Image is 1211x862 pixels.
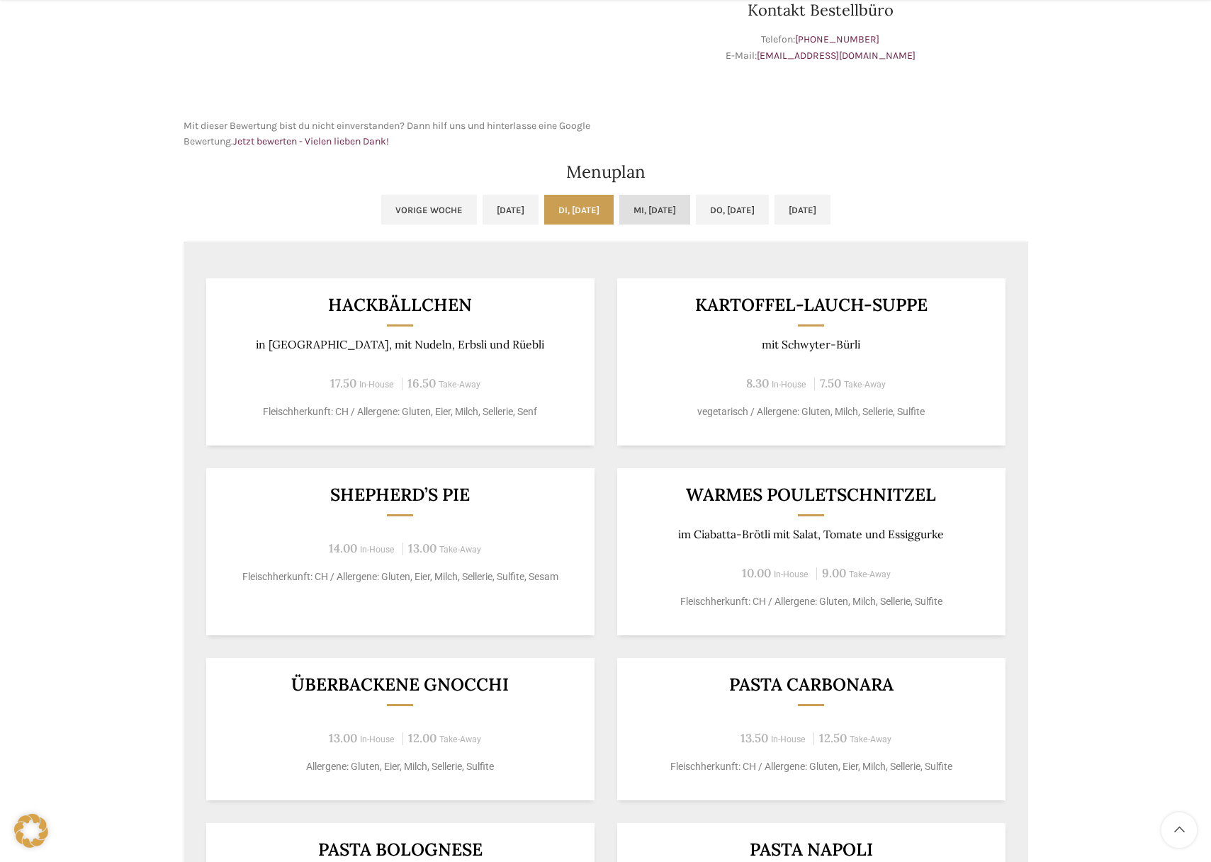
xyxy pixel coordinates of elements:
[774,569,809,579] span: In-House
[634,404,988,419] p: vegetarisch / Allergene: Gluten, Milch, Sellerie, Sulfite
[746,375,769,391] span: 8.30
[819,730,847,746] span: 12.50
[359,380,394,390] span: In-House
[439,545,481,555] span: Take-Away
[233,135,389,147] a: Jetzt bewerten - Vielen lieben Dank!
[820,375,841,391] span: 7.50
[844,380,886,390] span: Take-Away
[634,486,988,504] h3: Warmes Pouletschnitzel
[634,841,988,858] h3: Pasta Napoli
[696,195,769,225] a: Do, [DATE]
[740,730,768,746] span: 13.50
[775,195,830,225] a: [DATE]
[439,735,481,744] span: Take-Away
[360,545,395,555] span: In-House
[381,195,477,225] a: Vorige Woche
[408,540,436,556] span: 13.00
[634,528,988,541] p: im Ciabatta-Brötli mit Salat, Tomate und Essiggurke
[439,380,480,390] span: Take-Away
[634,676,988,693] h3: Pasta Carbonara
[184,118,599,150] p: Mit dieser Bewertung bist du nicht einverstanden? Dann hilf uns und hinterlasse eine Google Bewer...
[795,33,879,45] a: [PHONE_NUMBER]
[771,735,806,744] span: In-House
[634,594,988,609] p: Fleischherkunft: CH / Allergene: Gluten, Milch, Sellerie, Sulfite
[223,676,577,693] h3: Überbackene Gnocchi
[544,195,614,225] a: Di, [DATE]
[613,32,1028,64] p: Telefon: E-Mail:
[330,375,356,391] span: 17.50
[849,569,891,579] span: Take-Away
[619,195,690,225] a: Mi, [DATE]
[613,2,1028,18] h3: Kontakt Bestellbüro
[223,841,577,858] h3: Pasta Bolognese
[757,50,916,62] a: [EMAIL_ADDRESS][DOMAIN_NAME]
[408,730,436,746] span: 12.00
[483,195,539,225] a: [DATE]
[822,565,846,581] span: 9.00
[223,759,577,774] p: Allergene: Gluten, Eier, Milch, Sellerie, Sulfite
[772,380,806,390] span: In-House
[634,296,988,314] h3: Kartoffel-Lauch-Suppe
[223,338,577,351] p: in [GEOGRAPHIC_DATA], mit Nudeln, Erbsli und Rüebli
[1161,812,1197,848] a: Scroll to top button
[329,540,357,556] span: 14.00
[850,735,891,744] span: Take-Away
[407,375,436,391] span: 16.50
[634,338,988,351] p: mit Schwyter-Bürli
[742,565,771,581] span: 10.00
[223,569,577,584] p: Fleischherkunft: CH / Allergene: Gluten, Eier, Milch, Sellerie, Sulfite, Sesam
[360,735,395,744] span: In-House
[223,296,577,314] h3: Hackbällchen
[223,486,577,504] h3: Shepherd’s Pie
[223,404,577,419] p: Fleischherkunft: CH / Allergene: Gluten, Eier, Milch, Sellerie, Senf
[184,164,1028,181] h2: Menuplan
[634,759,988,774] p: Fleischherkunft: CH / Allergene: Gluten, Eier, Milch, Sellerie, Sulfite
[329,730,357,746] span: 13.00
